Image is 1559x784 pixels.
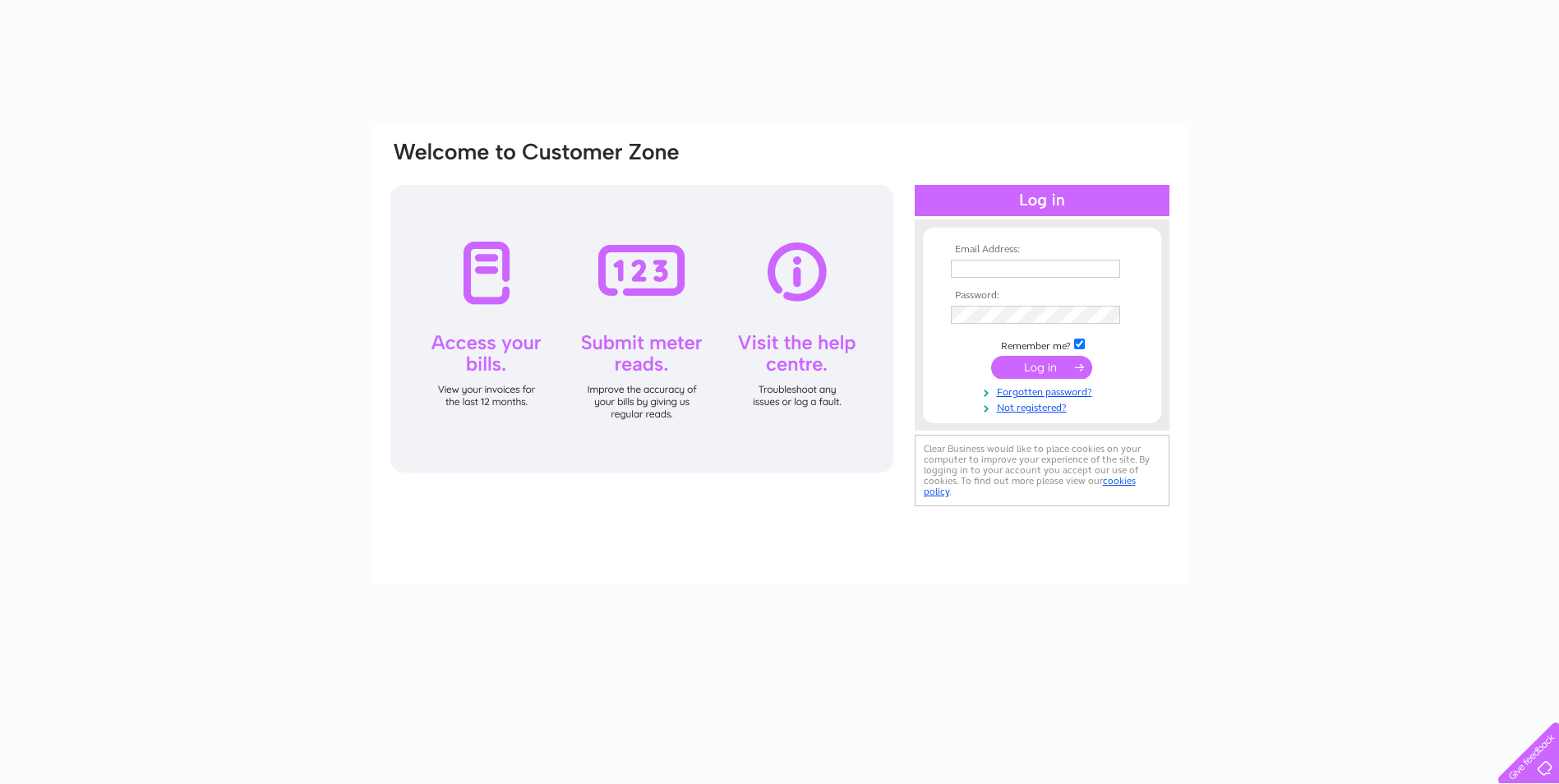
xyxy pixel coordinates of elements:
[924,475,1136,497] a: cookies policy
[991,356,1092,379] input: Submit
[947,290,1137,302] th: Password:
[951,383,1137,399] a: Forgotten password?
[951,399,1137,414] a: Not registered?
[947,244,1137,256] th: Email Address:
[947,336,1137,353] td: Remember me?
[915,435,1169,506] div: Clear Business would like to place cookies on your computer to improve your experience of the sit...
